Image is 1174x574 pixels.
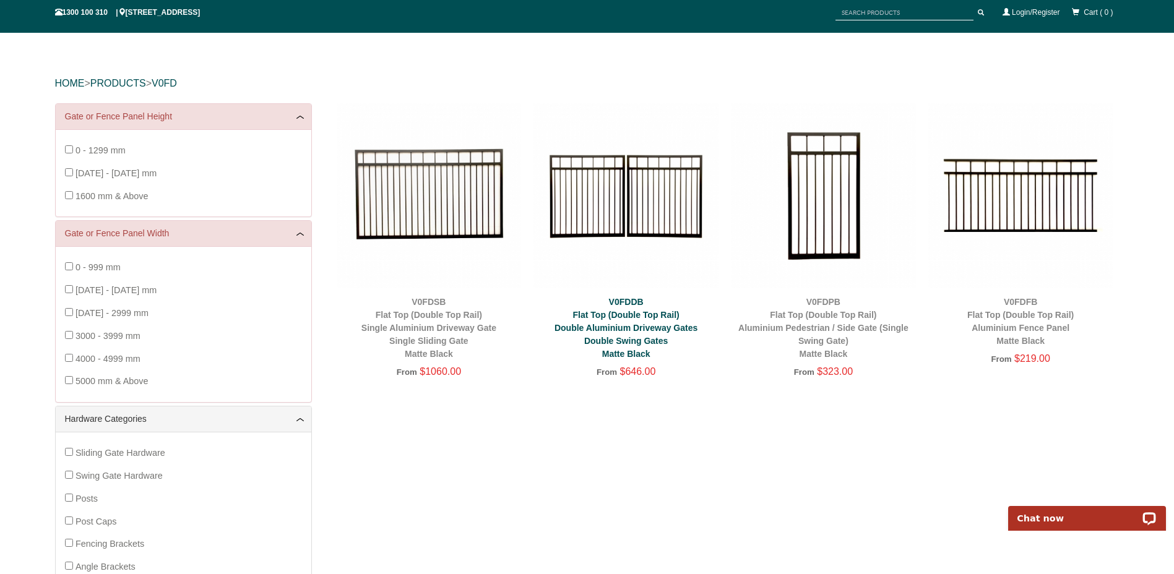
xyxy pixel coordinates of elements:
[65,110,302,123] a: Gate or Fence Panel Height
[76,471,163,481] span: Swing Gate Hardware
[835,5,973,20] input: SEARCH PRODUCTS
[65,413,302,426] a: Hardware Categories
[55,78,85,88] a: HOME
[397,367,417,377] span: From
[76,354,140,364] span: 4000 - 4999 mm
[76,285,157,295] span: [DATE] - [DATE] mm
[597,367,617,377] span: From
[738,297,909,359] a: V0FDPBFlat Top (Double Top Rail)Aluminium Pedestrian / Side Gate (Single Swing Gate)Matte Black
[76,145,126,155] span: 0 - 1299 mm
[55,64,1120,103] div: > >
[76,262,121,272] span: 0 - 999 mm
[76,494,98,503] span: Posts
[65,227,302,240] a: Gate or Fence Panel Width
[76,516,116,526] span: Post Caps
[76,539,144,549] span: Fencing Brackets
[794,367,814,377] span: From
[1000,492,1174,531] iframe: LiveChat chat widget
[555,297,697,359] a: V0FDDBFlat Top (Double Top Rail)Double Aluminium Driveway GatesDouble Swing GatesMatte Black
[76,448,165,458] span: Sliding Gate Hardware
[1012,8,1060,17] a: Login/Register
[928,103,1113,288] img: V0FDFB - Flat Top (Double Top Rail) - Aluminium Fence Panel - Matte Black - Gate Warehouse
[361,297,496,359] a: V0FDSBFlat Top (Double Top Rail)Single Aluminium Driveway GateSingle Sliding GateMatte Black
[620,366,656,377] span: $646.00
[90,78,146,88] a: PRODUCTS
[731,103,916,288] img: V0FDPB - Flat Top (Double Top Rail) - Aluminium Pedestrian / Side Gate (Single Swing Gate) - Matt...
[76,191,149,201] span: 1600 mm & Above
[76,331,140,341] span: 3000 - 3999 mm
[76,168,157,178] span: [DATE] - [DATE] mm
[991,354,1011,364] span: From
[76,376,149,386] span: 5000 mm & Above
[55,8,201,17] span: 1300 100 310 | [STREET_ADDRESS]
[337,103,522,288] img: V0FDSB - Flat Top (Double Top Rail) - Single Aluminium Driveway Gate - Single Sliding Gate - Matt...
[533,103,719,288] img: V0FDDB - Flat Top (Double Top Rail) - Double Aluminium Driveway Gates - Double Swing Gates - Matt...
[152,78,177,88] a: v0fd
[967,297,1074,346] a: V0FDFBFlat Top (Double Top Rail)Aluminium Fence PanelMatte Black
[420,366,461,377] span: $1060.00
[76,308,149,318] span: [DATE] - 2999 mm
[76,562,136,572] span: Angle Brackets
[1014,353,1050,364] span: $219.00
[817,366,853,377] span: $323.00
[1084,8,1113,17] span: Cart ( 0 )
